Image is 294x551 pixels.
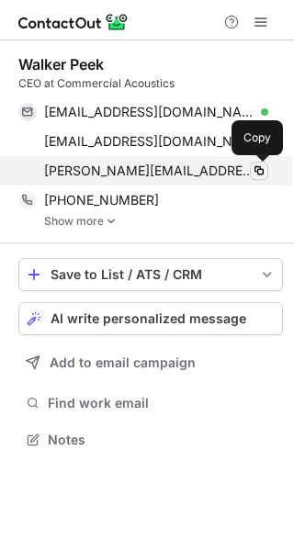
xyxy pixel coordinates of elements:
button: Find work email [18,390,283,416]
span: Notes [48,432,276,448]
span: Add to email campaign [50,355,196,370]
span: [EMAIL_ADDRESS][DOMAIN_NAME] [44,104,254,120]
button: AI write personalized message [18,302,283,335]
div: CEO at Commercial Acoustics [18,75,283,92]
div: Save to List / ATS / CRM [51,267,251,282]
button: save-profile-one-click [18,258,283,291]
img: - [106,215,117,228]
span: [EMAIL_ADDRESS][DOMAIN_NAME] [44,133,254,150]
span: Find work email [48,395,276,411]
button: Add to email campaign [18,346,283,379]
span: AI write personalized message [51,311,246,326]
span: [PERSON_NAME][EMAIL_ADDRESS][DOMAIN_NAME] [44,163,254,179]
span: [PHONE_NUMBER] [44,192,159,208]
a: Show more [44,215,283,228]
button: Notes [18,427,283,453]
img: ContactOut v5.3.10 [18,11,129,33]
div: Walker Peek [18,55,104,73]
